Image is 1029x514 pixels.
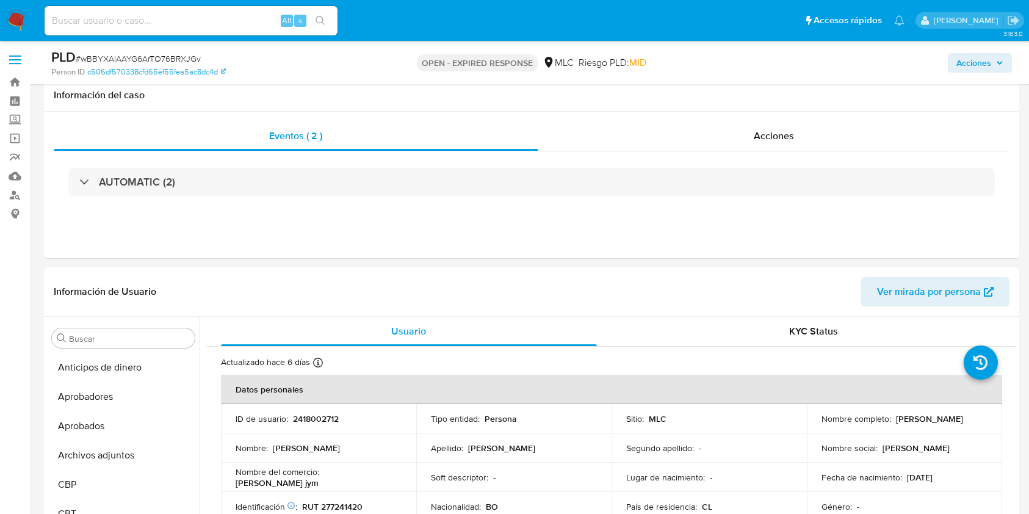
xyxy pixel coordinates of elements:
[894,15,904,26] a: Notificaciones
[236,477,319,488] p: [PERSON_NAME] jym
[626,501,697,512] p: País de residencia :
[236,443,268,454] p: Nombre :
[699,443,701,454] p: -
[308,12,333,29] button: search-icon
[236,466,319,477] p: Nombre del comercio :
[956,53,991,73] span: Acciones
[57,333,67,343] button: Buscar
[431,501,481,512] p: Nacionalidad :
[47,353,200,382] button: Anticipos de dinero
[896,413,963,424] p: [PERSON_NAME]
[293,413,339,424] p: 2418002712
[431,472,488,483] p: Soft descriptor :
[626,413,644,424] p: Sitio :
[857,501,859,512] p: -
[948,53,1012,73] button: Acciones
[934,15,1003,26] p: valentina.fiuri@mercadolibre.com
[814,14,882,27] span: Accesos rápidos
[861,277,1009,306] button: Ver mirada por persona
[907,472,933,483] p: [DATE]
[486,501,498,512] p: BO
[821,501,852,512] p: Género :
[543,56,574,70] div: MLC
[54,89,1009,101] h1: Información del caso
[282,15,292,26] span: Alt
[76,52,201,65] span: # wBBYXAlAAYG6ArTO76BRXJGv
[99,175,175,189] h3: AUTOMATIC (2)
[302,501,363,512] p: RUT 277241420
[431,413,480,424] p: Tipo entidad :
[468,443,535,454] p: [PERSON_NAME]
[431,443,463,454] p: Apellido :
[68,168,995,196] div: AUTOMATIC (2)
[51,47,76,67] b: PLD
[821,472,902,483] p: Fecha de nacimiento :
[626,472,705,483] p: Lugar de nacimiento :
[273,443,340,454] p: [PERSON_NAME]
[236,413,288,424] p: ID de usuario :
[485,413,517,424] p: Persona
[417,54,538,71] p: OPEN - EXPIRED RESPONSE
[626,443,694,454] p: Segundo apellido :
[702,501,712,512] p: CL
[391,324,426,338] span: Usuario
[69,333,190,344] input: Buscar
[710,472,712,483] p: -
[298,15,302,26] span: s
[821,443,878,454] p: Nombre social :
[629,56,646,70] span: MID
[47,470,200,499] button: CBP
[877,277,981,306] span: Ver mirada por persona
[45,13,338,29] input: Buscar usuario o caso...
[1007,14,1020,27] a: Salir
[236,501,297,512] p: Identificación :
[579,56,646,70] span: Riesgo PLD:
[54,286,156,298] h1: Información de Usuario
[493,472,496,483] p: -
[789,324,838,338] span: KYC Status
[754,129,794,143] span: Acciones
[47,382,200,411] button: Aprobadores
[47,411,200,441] button: Aprobados
[649,413,666,424] p: MLC
[821,413,891,424] p: Nombre completo :
[883,443,950,454] p: [PERSON_NAME]
[87,67,226,78] a: c506df570338cfd65ef55fea5ac8dc4d
[47,441,200,470] button: Archivos adjuntos
[269,129,322,143] span: Eventos ( 2 )
[51,67,85,78] b: Person ID
[221,375,1002,404] th: Datos personales
[221,357,310,368] p: Actualizado hace 6 días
